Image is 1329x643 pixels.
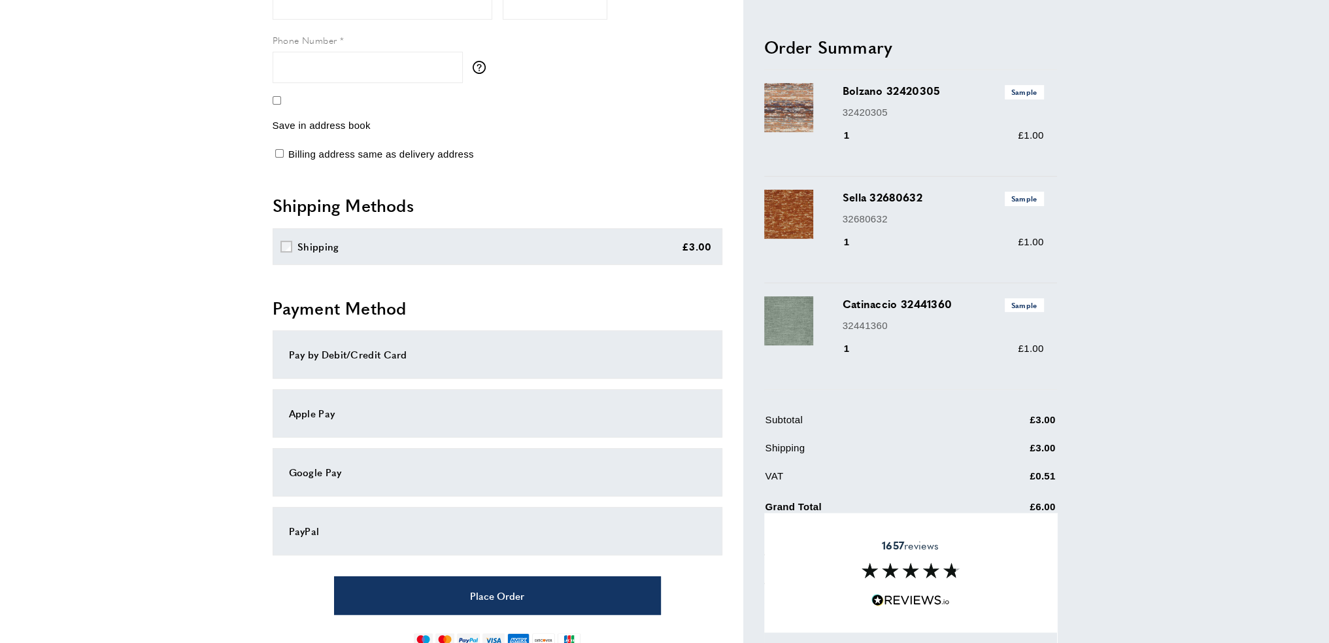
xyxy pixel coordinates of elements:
[765,440,964,466] td: Shipping
[273,194,722,217] h2: Shipping Methods
[273,33,337,46] span: Phone Number
[871,594,950,606] img: Reviews.io 5 stars
[1005,192,1044,206] span: Sample
[1018,130,1043,141] span: £1.00
[289,406,706,421] div: Apple Pay
[764,190,813,239] img: Sella 32680632
[289,464,706,480] div: Google Pay
[882,538,939,551] span: reviews
[966,440,1056,466] td: £3.00
[764,35,1057,59] h2: Order Summary
[843,297,1044,313] h3: Catinaccio 32441360
[297,239,339,254] div: Shipping
[843,105,1044,120] p: 32420305
[843,211,1044,227] p: 32680632
[764,297,813,346] img: Catinaccio 32441360
[966,496,1056,525] td: £6.00
[334,576,661,615] button: Place Order
[765,412,964,438] td: Subtotal
[765,468,964,494] td: VAT
[473,61,492,74] button: More information
[289,523,706,539] div: PayPal
[966,412,1056,438] td: £3.00
[843,128,868,144] div: 1
[1005,299,1044,313] span: Sample
[843,235,868,251] div: 1
[862,563,960,578] img: Reviews section
[275,149,284,158] input: Billing address same as delivery address
[765,496,964,525] td: Grand Total
[1018,237,1043,248] span: £1.00
[843,190,1044,206] h3: Sella 32680632
[289,347,706,362] div: Pay by Debit/Credit Card
[682,239,712,254] div: £3.00
[288,148,474,160] span: Billing address same as delivery address
[843,341,868,356] div: 1
[843,84,1044,99] h3: Bolzano 32420305
[843,318,1044,334] p: 32441360
[273,120,371,131] span: Save in address book
[764,84,813,133] img: Bolzano 32420305
[273,296,722,320] h2: Payment Method
[966,468,1056,494] td: £0.51
[882,537,904,552] strong: 1657
[1018,343,1043,354] span: £1.00
[1005,86,1044,99] span: Sample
